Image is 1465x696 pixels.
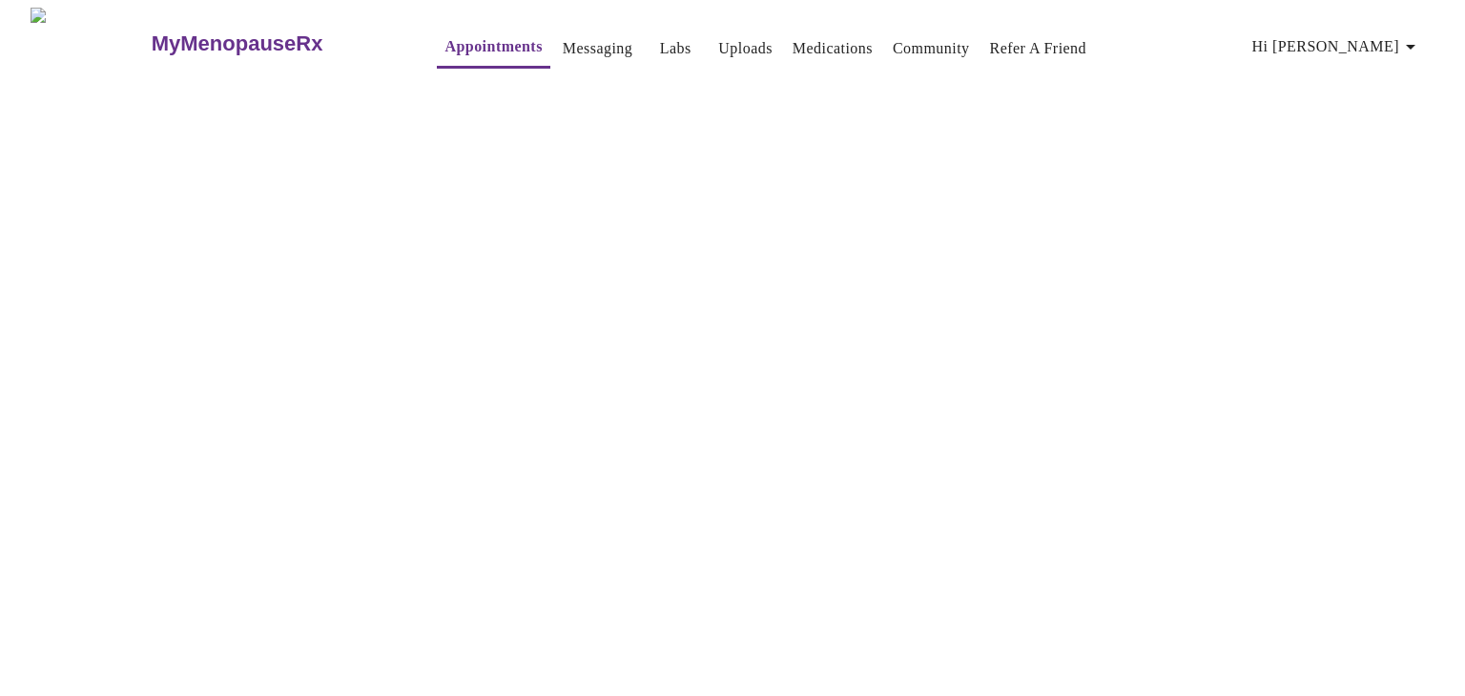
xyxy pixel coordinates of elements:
span: Hi [PERSON_NAME] [1252,33,1422,60]
button: Community [885,30,978,68]
a: Appointments [444,33,542,60]
a: Labs [660,35,691,62]
a: Refer a Friend [990,35,1087,62]
button: Appointments [437,28,549,69]
a: Community [893,35,970,62]
button: Messaging [555,30,640,68]
button: Refer a Friend [982,30,1095,68]
button: Labs [645,30,706,68]
a: Messaging [563,35,632,62]
button: Uploads [711,30,780,68]
img: MyMenopauseRx Logo [31,8,149,79]
a: MyMenopauseRx [149,10,399,77]
a: Medications [793,35,873,62]
h3: MyMenopauseRx [152,31,323,56]
button: Hi [PERSON_NAME] [1245,28,1430,66]
a: Uploads [718,35,773,62]
button: Medications [785,30,880,68]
